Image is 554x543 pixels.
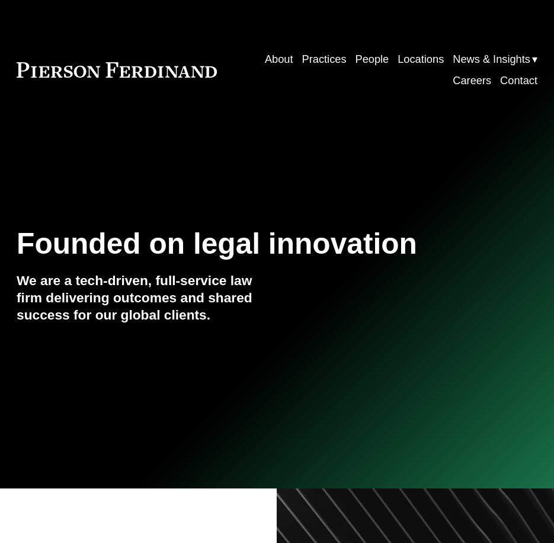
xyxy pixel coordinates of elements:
a: Contact [500,70,537,91]
a: Careers [453,70,491,91]
a: People [355,49,389,70]
a: About [265,49,293,70]
h1: Founded on legal innovation [17,227,450,261]
h4: We are a tech-driven, full-service law firm delivering outcomes and shared success for our global... [17,272,277,324]
span: News & Insights [453,50,530,69]
a: Practices [302,49,347,70]
a: folder dropdown [453,49,537,70]
a: Locations [398,49,444,70]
